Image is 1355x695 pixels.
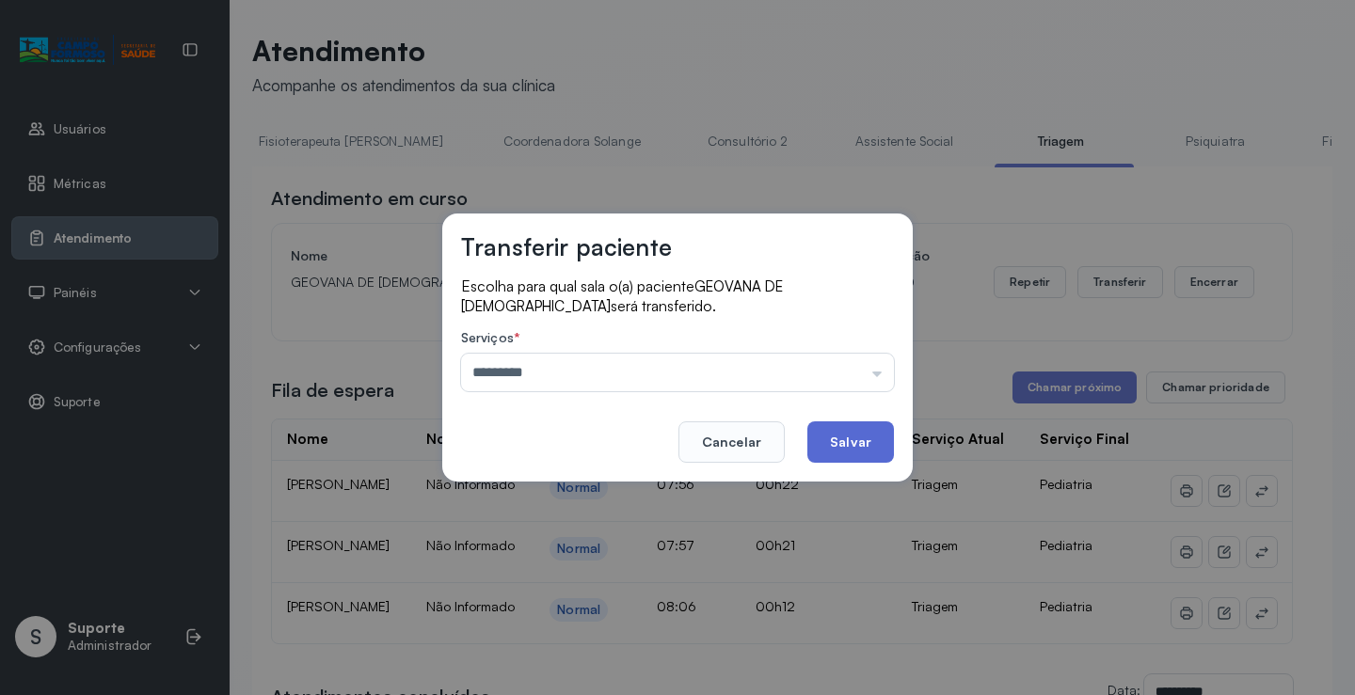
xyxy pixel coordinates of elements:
span: Serviços [461,329,514,345]
p: Escolha para qual sala o(a) paciente será transferido. [461,276,894,316]
button: Salvar [807,421,894,463]
button: Cancelar [678,421,785,463]
h3: Transferir paciente [461,232,672,261]
span: GEOVANA DE [DEMOGRAPHIC_DATA] [461,277,783,315]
